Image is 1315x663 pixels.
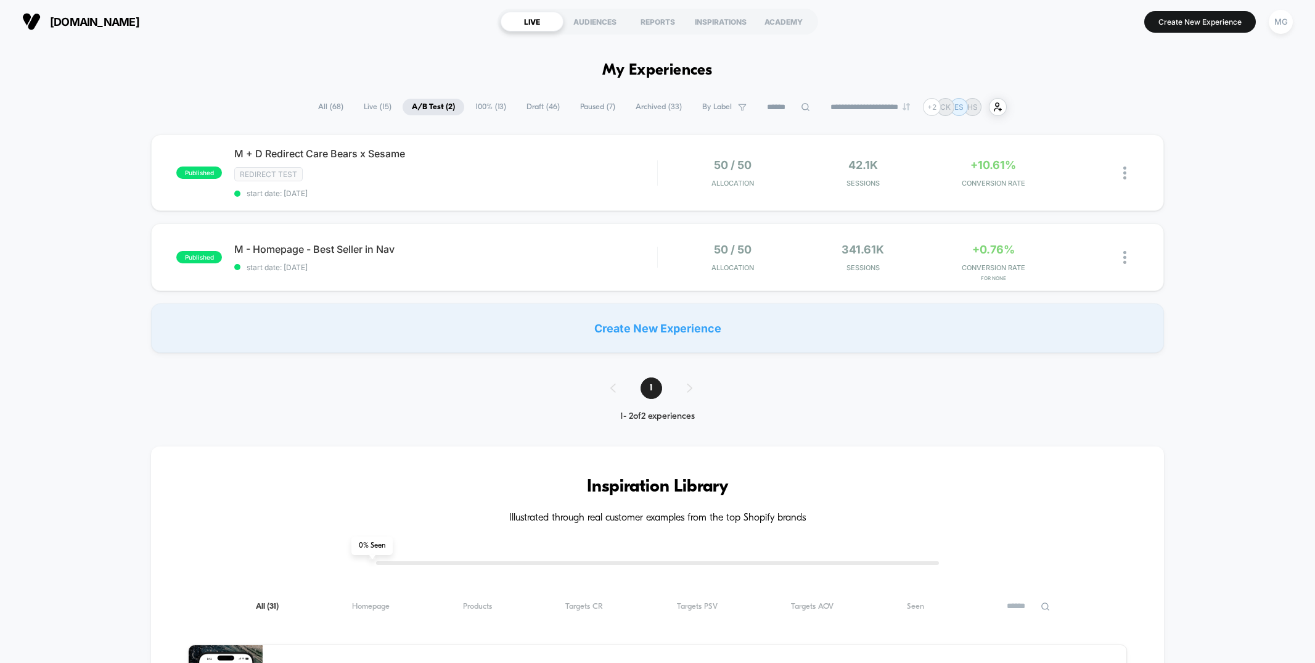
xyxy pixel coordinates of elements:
[641,377,662,399] span: 1
[801,179,925,187] span: Sessions
[714,243,752,256] span: 50 / 50
[1123,251,1126,264] img: close
[931,263,1055,272] span: CONVERSION RATE
[234,147,657,160] span: M + D Redirect Care Bears x Sesame
[309,99,353,115] span: All ( 68 )
[176,167,222,179] span: published
[967,102,978,112] p: HS
[267,603,279,611] span: ( 31 )
[842,243,884,256] span: 341.61k
[501,12,563,31] div: LIVE
[598,411,717,422] div: 1 - 2 of 2 experiences
[940,102,951,112] p: CK
[907,602,924,611] span: Seen
[931,275,1055,281] span: for NONE
[466,99,515,115] span: 100% ( 13 )
[22,12,41,31] img: Visually logo
[1144,11,1256,33] button: Create New Experience
[234,189,657,198] span: start date: [DATE]
[463,602,492,611] span: Products
[188,513,1126,524] h4: Illustrated through real customer examples from the top Shopify brands
[752,12,815,31] div: ACADEMY
[801,263,925,272] span: Sessions
[626,99,691,115] span: Archived ( 33 )
[188,477,1126,497] h3: Inspiration Library
[626,12,689,31] div: REPORTS
[903,103,910,110] img: end
[565,602,603,611] span: Targets CR
[972,243,1015,256] span: +0.76%
[234,167,303,181] span: Redirect Test
[923,98,941,116] div: + 2
[403,99,464,115] span: A/B Test ( 2 )
[18,12,143,31] button: [DOMAIN_NAME]
[711,179,754,187] span: Allocation
[354,99,401,115] span: Live ( 15 )
[702,102,732,112] span: By Label
[677,602,718,611] span: Targets PSV
[571,99,625,115] span: Paused ( 7 )
[711,263,754,272] span: Allocation
[50,15,139,28] span: [DOMAIN_NAME]
[689,12,752,31] div: INSPIRATIONS
[602,62,713,80] h1: My Experiences
[791,602,834,611] span: Targets AOV
[234,263,657,272] span: start date: [DATE]
[176,251,222,263] span: published
[714,159,752,171] span: 50 / 50
[1269,10,1293,34] div: MG
[954,102,964,112] p: ES
[931,179,1055,187] span: CONVERSION RATE
[351,537,393,555] span: 0 % Seen
[151,303,1163,353] div: Create New Experience
[1123,167,1126,179] img: close
[352,602,390,611] span: Homepage
[517,99,569,115] span: Draft ( 46 )
[848,159,878,171] span: 42.1k
[563,12,626,31] div: AUDIENCES
[970,159,1016,171] span: +10.61%
[1265,9,1297,35] button: MG
[256,602,279,611] span: All
[234,243,657,255] span: M - Homepage - Best Seller in Nav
